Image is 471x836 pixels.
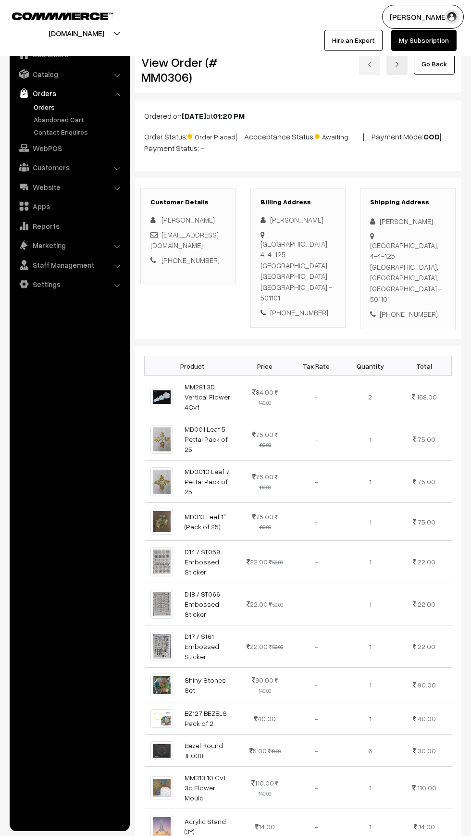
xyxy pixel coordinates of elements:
a: D17 / St61 Embossed Sticker [185,632,219,661]
td: - [289,461,343,503]
span: 1 [369,558,372,566]
a: Abandoned Cart [31,114,126,125]
img: 1719641171358-19481594.png [150,547,173,576]
div: [PHONE_NUMBER] [370,309,446,320]
span: 40.00 [254,714,276,723]
td: - [289,625,343,668]
span: 6 [368,747,372,755]
a: D18 / ST066 Embossed Sticker [185,590,220,618]
span: 110.00 [251,779,274,787]
th: Product [145,356,241,376]
span: 1 [369,681,372,689]
img: right-arrow.png [394,62,400,67]
td: - [289,702,343,735]
a: MD013 Leaf 1" (Pack of 25) [185,512,226,531]
span: 22.00 [418,600,435,608]
span: 84.00 [252,388,273,396]
a: Customers [12,159,126,176]
span: 75.00 [418,477,435,486]
h2: View Order (# MM0306) [141,55,236,85]
a: Catalog [12,65,126,83]
img: 1719641171536-510029859.png [150,590,173,619]
a: Settings [12,275,126,293]
span: 90.00 [252,676,273,684]
strike: 10.00 [268,748,281,754]
strike: 100.00 [259,432,278,448]
th: Price [241,356,289,376]
a: Hire an Expert [324,30,383,51]
p: Order Status: | Accceptance Status: | Payment Mode: | Payment Status: - [144,129,452,154]
span: 1 [369,714,372,723]
span: 22.00 [247,642,268,650]
a: My Subscription [391,30,457,51]
td: - [289,503,343,541]
span: 75.00 [252,430,273,438]
th: Total [397,356,451,376]
td: - [289,767,343,809]
img: 1708760599224-711739785.png [150,709,173,728]
a: D14 / ST058 Embossed Sticker [185,548,220,576]
img: img-20231205-wa0005-1701778662281-mouldmarket.jpg [150,388,173,406]
a: Go Back [414,53,455,75]
th: Quantity [343,356,397,376]
strike: 50.00 [269,601,283,608]
span: 1 [369,477,372,486]
span: 168.00 [417,393,437,401]
button: [DOMAIN_NAME] [15,21,138,45]
a: Bezel Round JF008 [185,741,223,760]
div: [PERSON_NAME] [260,214,336,225]
img: user [445,10,459,24]
h3: Shipping Address [370,198,446,206]
a: Acrylic Stand (3*) [185,817,226,836]
span: 75.00 [418,435,435,443]
strike: 140.00 [259,389,278,406]
img: img-20240217-wa0045-1708176753096-mouldmarket.jpg [150,741,173,760]
td: - [289,418,343,461]
strike: 50.00 [269,559,283,565]
span: 75.00 [418,518,435,526]
a: Orders [31,102,126,112]
td: - [289,376,343,418]
td: - [289,735,343,767]
span: 22.00 [247,558,268,566]
span: 1 [369,642,372,650]
span: [PERSON_NAME] [161,215,215,224]
h3: Customer Details [150,198,226,206]
div: [PERSON_NAME] [370,216,446,227]
img: 1000775346.jpg [150,509,173,535]
span: 1 [369,784,372,792]
div: [GEOGRAPHIC_DATA], 4-4-125 [GEOGRAPHIC_DATA], [GEOGRAPHIC_DATA], [GEOGRAPHIC_DATA] - 501101 [260,238,336,303]
th: Tax Rate [289,356,343,376]
b: COD [423,132,440,141]
button: [PERSON_NAME]… [382,5,464,29]
a: Contact Enquires [31,127,126,137]
img: 1712992562068-843022484.png [150,674,173,696]
img: COMMMERCE [12,12,113,20]
span: 22.00 [247,600,268,608]
strike: 140.00 [259,677,278,694]
a: Shiny Stones Set [185,676,226,694]
img: 10 Cvt 3d Flower Mould.jpg [150,776,173,799]
td: - [289,668,343,702]
span: 30.00 [418,747,436,755]
span: Awaiting [315,129,363,142]
a: Website [12,178,126,196]
a: Reports [12,217,126,235]
b: 01:20 PM [213,111,245,121]
span: 5.00 [249,747,267,755]
span: 40.00 [418,714,436,723]
a: COMMMERCE [12,10,96,21]
span: 1 [369,435,372,443]
span: 75.00 [252,512,273,521]
div: [PHONE_NUMBER] [260,307,336,318]
a: [EMAIL_ADDRESS][DOMAIN_NAME] [150,230,219,250]
a: MD0010 Leaf 7 Pettal Pack of 25 [185,467,230,496]
img: 1719641168937-732495718.png [150,632,173,661]
span: 14.00 [419,823,435,831]
a: Apps [12,198,126,215]
h3: Billing Address [260,198,336,206]
a: Orders [12,85,126,102]
span: 1 [369,823,372,831]
a: Marketing [12,237,126,254]
strike: 50.00 [269,644,283,650]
